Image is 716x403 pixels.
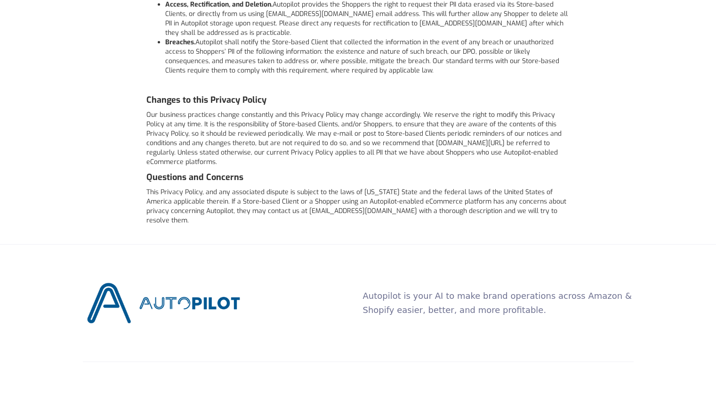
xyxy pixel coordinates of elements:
p: ‍ [146,80,570,90]
p: Autopilot is your AI to make brand operations across Amazon & Shopify easier, better, and more pr... [363,289,634,317]
strong: Questions and Concerns [146,172,243,183]
strong: Changes to this Privacy Policy [146,94,266,106]
p: This Privacy Policy, and any associated dispute is subject to the laws of [US_STATE] State and th... [146,188,570,225]
p: Our business practices change constantly and this Privacy Policy may change accordingly. We reser... [146,110,570,167]
li: Autopilot shall notify the Store-based Client that collected the information in the event of any ... [165,38,570,75]
strong: Breaches. [165,38,195,47]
